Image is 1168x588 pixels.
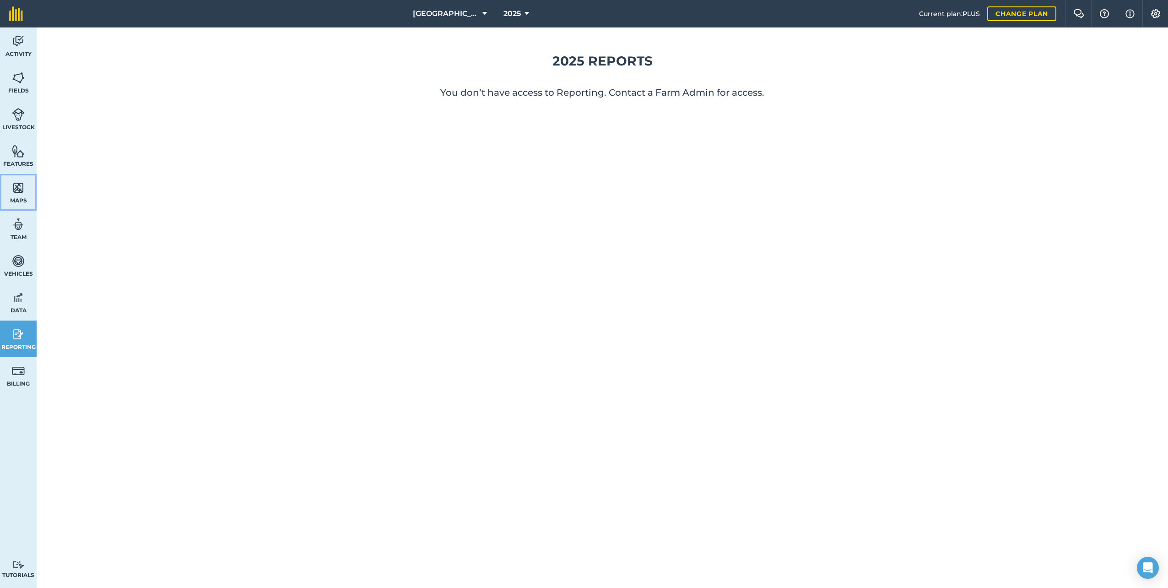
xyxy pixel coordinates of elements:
img: fieldmargin Logo [9,6,23,21]
img: svg+xml;base64,PD94bWwgdmVyc2lvbj0iMS4wIiBlbmNvZGluZz0idXRmLTgiPz4KPCEtLSBHZW5lcmF0b3I6IEFkb2JlIE... [12,254,25,268]
img: A question mark icon [1099,9,1110,18]
img: svg+xml;base64,PHN2ZyB4bWxucz0iaHR0cDovL3d3dy53My5vcmcvMjAwMC9zdmciIHdpZHRoPSI1NiIgaGVpZ2h0PSI2MC... [12,71,25,85]
img: A cog icon [1150,9,1161,18]
img: svg+xml;base64,PD94bWwgdmVyc2lvbj0iMS4wIiBlbmNvZGluZz0idXRmLTgiPz4KPCEtLSBHZW5lcmF0b3I6IEFkb2JlIE... [12,364,25,378]
p: You don’t have access to Reporting. Contact a Farm Admin for access. [51,86,1153,99]
img: Two speech bubbles overlapping with the left bubble in the forefront [1073,9,1084,18]
a: Change plan [987,6,1056,21]
img: svg+xml;base64,PHN2ZyB4bWxucz0iaHR0cDovL3d3dy53My5vcmcvMjAwMC9zdmciIHdpZHRoPSI1NiIgaGVpZ2h0PSI2MC... [12,181,25,195]
span: [GEOGRAPHIC_DATA] [413,8,479,19]
span: Current plan : PLUS [919,9,980,19]
h1: 2025 Reports [51,51,1153,71]
img: svg+xml;base64,PD94bWwgdmVyc2lvbj0iMS4wIiBlbmNvZGluZz0idXRmLTgiPz4KPCEtLSBHZW5lcmF0b3I6IEFkb2JlIE... [12,108,25,121]
img: svg+xml;base64,PD94bWwgdmVyc2lvbj0iMS4wIiBlbmNvZGluZz0idXRmLTgiPz4KPCEtLSBHZW5lcmF0b3I6IEFkb2JlIE... [12,327,25,341]
img: svg+xml;base64,PD94bWwgdmVyc2lvbj0iMS4wIiBlbmNvZGluZz0idXRmLTgiPz4KPCEtLSBHZW5lcmF0b3I6IEFkb2JlIE... [12,34,25,48]
img: svg+xml;base64,PHN2ZyB4bWxucz0iaHR0cDovL3d3dy53My5vcmcvMjAwMC9zdmciIHdpZHRoPSIxNyIgaGVpZ2h0PSIxNy... [1125,8,1135,19]
span: 2025 [503,8,521,19]
img: svg+xml;base64,PD94bWwgdmVyc2lvbj0iMS4wIiBlbmNvZGluZz0idXRmLTgiPz4KPCEtLSBHZW5lcmF0b3I6IEFkb2JlIE... [12,291,25,305]
img: svg+xml;base64,PD94bWwgdmVyc2lvbj0iMS4wIiBlbmNvZGluZz0idXRmLTgiPz4KPCEtLSBHZW5lcmF0b3I6IEFkb2JlIE... [12,218,25,231]
img: svg+xml;base64,PD94bWwgdmVyc2lvbj0iMS4wIiBlbmNvZGluZz0idXRmLTgiPz4KPCEtLSBHZW5lcmF0b3I6IEFkb2JlIE... [12,561,25,569]
div: Open Intercom Messenger [1137,557,1159,579]
img: svg+xml;base64,PHN2ZyB4bWxucz0iaHR0cDovL3d3dy53My5vcmcvMjAwMC9zdmciIHdpZHRoPSI1NiIgaGVpZ2h0PSI2MC... [12,144,25,158]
